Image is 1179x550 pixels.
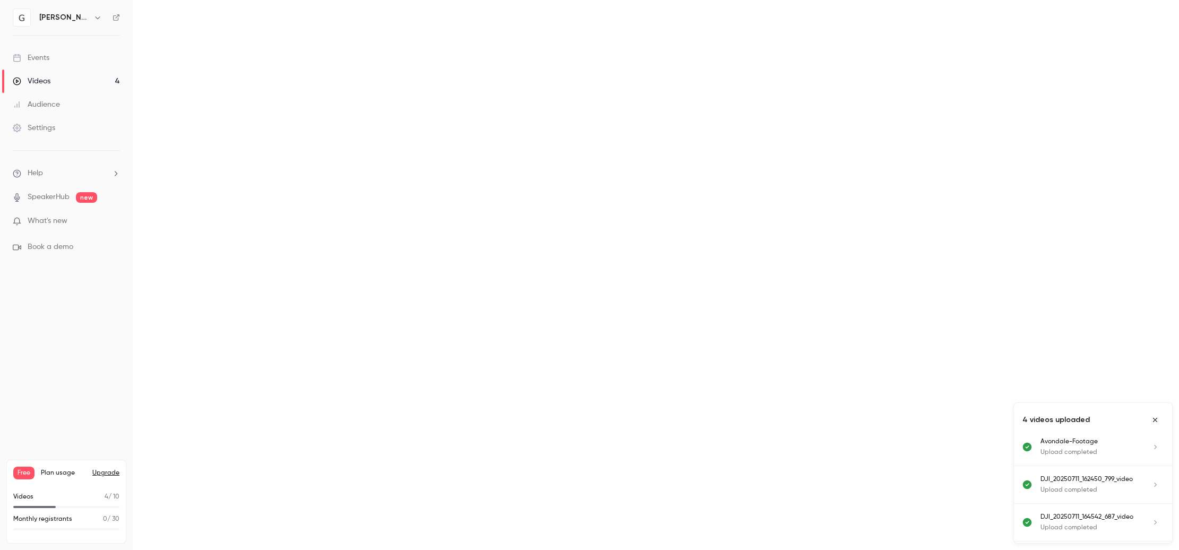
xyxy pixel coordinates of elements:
[92,469,119,477] button: Upgrade
[13,168,120,179] li: help-dropdown-opener
[13,467,35,479] span: Free
[28,192,70,203] a: SpeakerHub
[1040,485,1138,495] p: Upload completed
[105,494,108,500] span: 4
[1147,411,1164,428] button: Close uploads list
[28,216,67,227] span: What's new
[1040,523,1138,532] p: Upload completed
[1040,512,1138,522] p: DJI_20250711_164542_687_video
[107,217,120,226] iframe: Noticeable Trigger
[13,76,50,87] div: Videos
[1022,415,1090,425] p: 4 videos uploaded
[105,492,119,502] p: / 10
[1040,437,1138,446] p: Avondale-Footage
[39,12,89,23] h6: [PERSON_NAME] Co
[13,514,72,524] p: Monthly registrants
[13,99,60,110] div: Audience
[76,192,97,203] span: new
[103,514,119,524] p: / 30
[41,469,86,477] span: Plan usage
[13,123,55,133] div: Settings
[28,242,73,253] span: Book a demo
[13,53,49,63] div: Events
[1040,437,1164,457] a: Avondale-FootageUpload completed
[28,168,43,179] span: Help
[1014,437,1172,543] ul: Uploads list
[1040,512,1164,532] a: DJI_20250711_164542_687_videoUpload completed
[103,516,107,522] span: 0
[13,492,33,502] p: Videos
[13,9,30,26] img: WaterStreet Co
[1040,475,1164,495] a: DJI_20250711_162450_799_videoUpload completed
[1040,475,1138,484] p: DJI_20250711_162450_799_video
[1040,448,1138,457] p: Upload completed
